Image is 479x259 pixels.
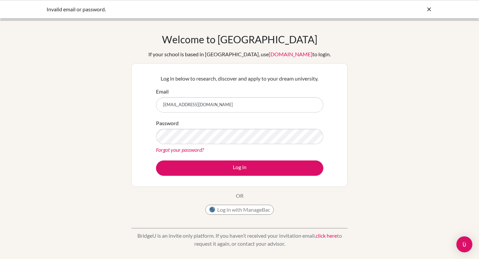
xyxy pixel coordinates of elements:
[156,146,204,153] a: Forgot your password?
[236,192,243,200] p: OR
[456,236,472,252] div: Open Intercom Messenger
[156,75,323,83] p: Log in below to research, discover and apply to your dream university.
[156,160,323,176] button: Log in
[316,232,337,239] a: click here
[156,119,179,127] label: Password
[156,88,169,96] label: Email
[205,205,274,215] button: Log in with ManageBac
[148,50,331,58] div: If your school is based in [GEOGRAPHIC_DATA], use to login.
[269,51,312,57] a: [DOMAIN_NAME]
[131,232,348,248] p: BridgeU is an invite only platform. If you haven’t received your invitation email, to request it ...
[47,5,333,13] div: Invalid email or password.
[162,33,317,45] h1: Welcome to [GEOGRAPHIC_DATA]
